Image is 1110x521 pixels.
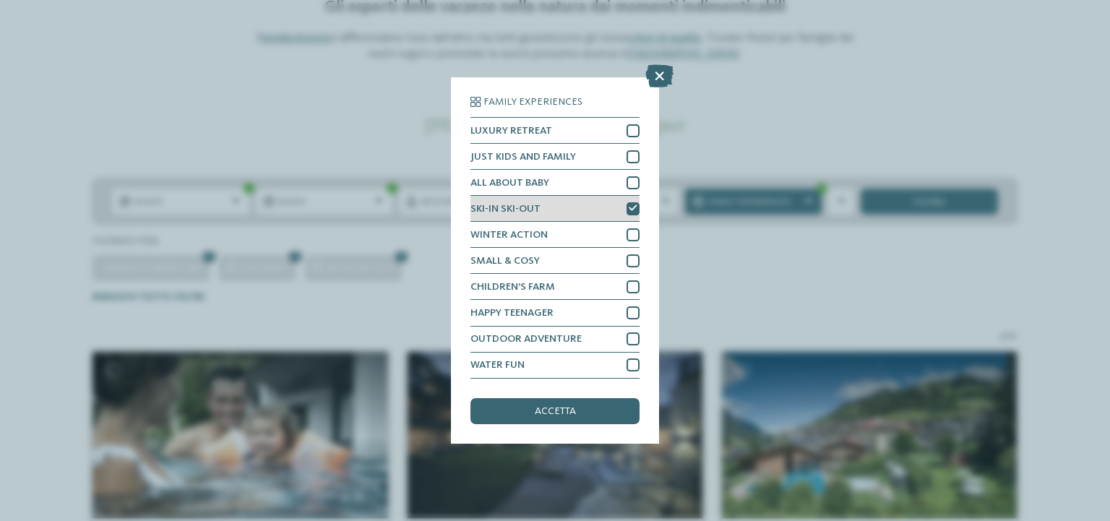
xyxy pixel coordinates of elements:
span: WATER FUN [470,360,525,370]
span: WINTER ACTION [470,230,548,240]
span: SKI-IN SKI-OUT [470,204,541,214]
span: LUXURY RETREAT [470,126,552,136]
span: JUST KIDS AND FAMILY [470,152,576,162]
span: ALL ABOUT BABY [470,178,549,188]
span: OUTDOOR ADVENTURE [470,334,582,344]
span: accetta [535,406,576,416]
span: Family Experiences [483,97,582,107]
span: SMALL & COSY [470,256,540,266]
span: CHILDREN’S FARM [470,282,555,292]
span: HAPPY TEENAGER [470,308,554,318]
